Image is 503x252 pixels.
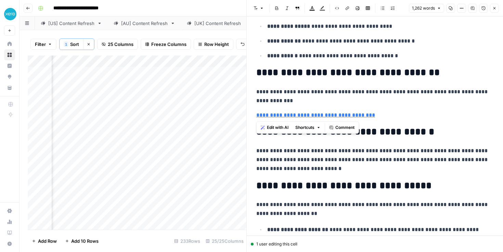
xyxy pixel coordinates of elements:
span: 1 [65,41,67,47]
span: Sort [70,41,79,48]
a: Learning Hub [4,227,15,238]
span: Freeze Columns [151,41,186,48]
div: [AU] Content Refresh [121,20,168,27]
button: Edit with AI [258,123,291,132]
a: Browse [4,49,15,60]
button: Filter [30,39,56,50]
span: Row Height [204,41,229,48]
a: [[GEOGRAPHIC_DATA]] Content Refresh [181,16,294,30]
a: Home [4,38,15,49]
a: Settings [4,205,15,216]
a: Usage [4,216,15,227]
span: Comment [335,124,354,131]
div: 25/25 Columns [203,236,246,247]
button: Comment [326,123,357,132]
a: Your Data [4,82,15,93]
button: Help + Support [4,238,15,249]
span: 1,262 words [412,5,435,11]
div: 1 user editing this cell [251,241,499,247]
a: [AU] Content Refresh [108,16,181,30]
a: [US] Content Refresh [35,16,108,30]
button: Row Height [194,39,233,50]
span: Shortcuts [295,124,314,131]
a: Opportunities [4,71,15,82]
img: XeroOps Logo [4,8,16,20]
button: Add 10 Rows [61,236,103,247]
button: Freeze Columns [141,39,191,50]
span: Add 10 Rows [71,238,99,244]
div: 1 [64,41,68,47]
div: [[GEOGRAPHIC_DATA]] Content Refresh [194,20,281,27]
div: 233 Rows [171,236,203,247]
button: Workspace: XeroOps [4,5,15,23]
button: 25 Columns [97,39,138,50]
button: 1,262 words [409,4,444,13]
a: Insights [4,60,15,71]
div: [US] Content Refresh [48,20,94,27]
button: Shortcuts [293,123,323,132]
span: 25 Columns [108,41,133,48]
span: Add Row [38,238,57,244]
span: Filter [35,41,46,48]
button: Add Row [28,236,61,247]
span: Edit with AI [267,124,288,131]
button: 1Sort [60,39,83,50]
